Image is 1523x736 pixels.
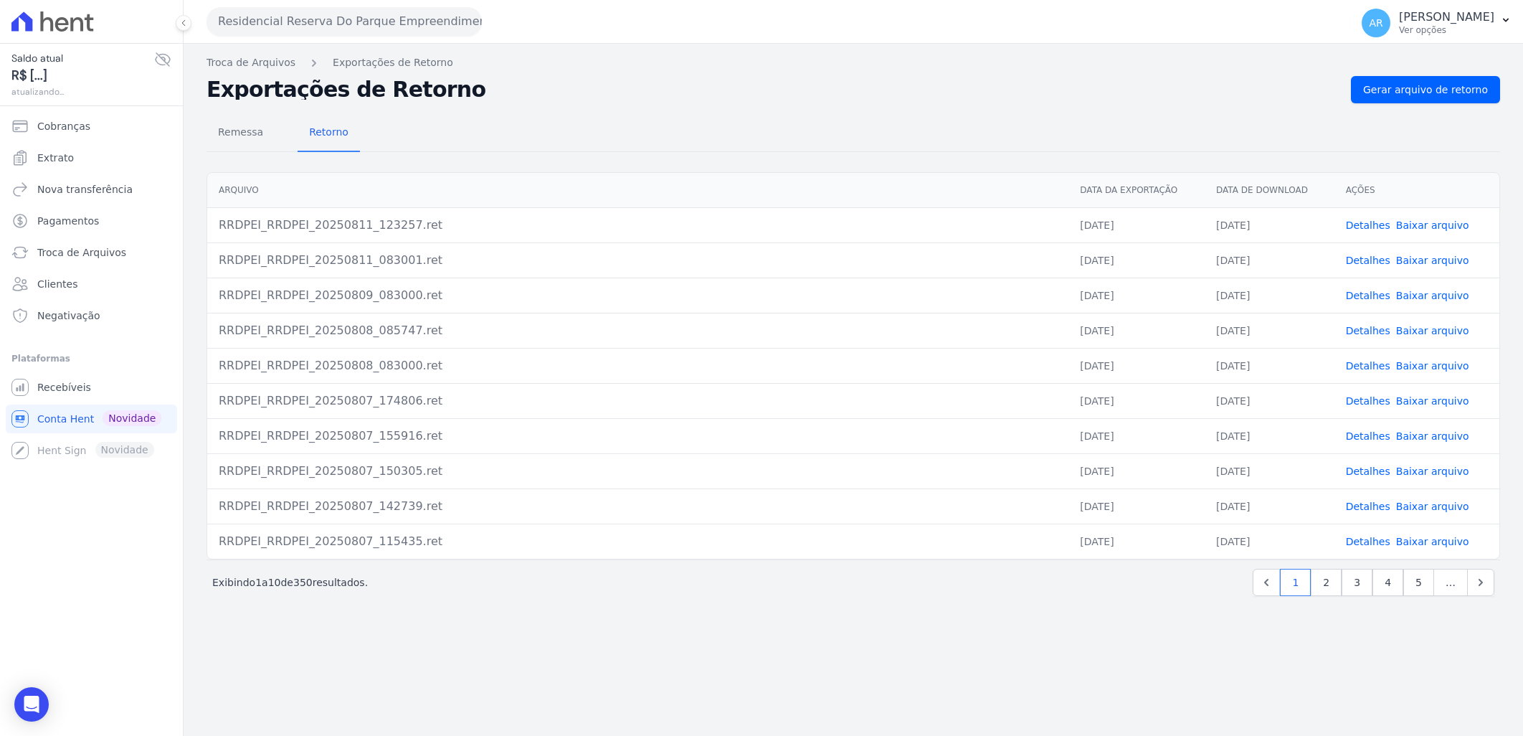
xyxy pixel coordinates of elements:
[37,151,74,165] span: Extrato
[1205,524,1334,559] td: [DATE]
[1396,430,1469,442] a: Baixar arquivo
[37,119,90,133] span: Cobranças
[37,182,133,197] span: Nova transferência
[6,207,177,235] a: Pagamentos
[6,112,177,141] a: Cobranças
[1396,220,1469,231] a: Baixar arquivo
[1396,290,1469,301] a: Baixar arquivo
[1280,569,1311,596] a: 1
[14,687,49,722] div: Open Intercom Messenger
[219,498,1057,515] div: RRDPEI_RRDPEI_20250807_142739.ret
[1346,290,1390,301] a: Detalhes
[209,118,272,146] span: Remessa
[268,577,281,588] span: 10
[1396,325,1469,336] a: Baixar arquivo
[1396,501,1469,512] a: Baixar arquivo
[219,287,1057,304] div: RRDPEI_RRDPEI_20250809_083000.ret
[1396,255,1469,266] a: Baixar arquivo
[1334,173,1499,208] th: Ações
[1311,569,1342,596] a: 2
[219,322,1057,339] div: RRDPEI_RRDPEI_20250808_085747.ret
[212,575,368,590] p: Exibindo a de resultados.
[1399,24,1494,36] p: Ver opções
[1396,466,1469,477] a: Baixar arquivo
[1068,348,1205,383] td: [DATE]
[300,118,357,146] span: Retorno
[1068,489,1205,524] td: [DATE]
[1068,418,1205,453] td: [DATE]
[6,373,177,402] a: Recebíveis
[37,245,126,260] span: Troca de Arquivos
[219,217,1057,234] div: RRDPEI_RRDPEI_20250811_123257.ret
[1369,18,1382,28] span: AR
[1205,383,1334,418] td: [DATE]
[1253,569,1280,596] a: Previous
[207,173,1068,208] th: Arquivo
[103,410,161,426] span: Novidade
[1068,278,1205,313] td: [DATE]
[255,577,262,588] span: 1
[1396,536,1469,547] a: Baixar arquivo
[1205,242,1334,278] td: [DATE]
[1346,325,1390,336] a: Detalhes
[1346,255,1390,266] a: Detalhes
[219,428,1057,445] div: RRDPEI_RRDPEI_20250807_155916.ret
[1205,418,1334,453] td: [DATE]
[207,55,1500,70] nav: Breadcrumb
[37,214,99,228] span: Pagamentos
[1363,82,1488,97] span: Gerar arquivo de retorno
[293,577,313,588] span: 350
[1346,536,1390,547] a: Detalhes
[1205,313,1334,348] td: [DATE]
[1403,569,1434,596] a: 5
[6,270,177,298] a: Clientes
[1346,501,1390,512] a: Detalhes
[219,533,1057,550] div: RRDPEI_RRDPEI_20250807_115435.ret
[11,85,154,98] span: atualizando...
[207,115,275,152] a: Remessa
[37,380,91,395] span: Recebíveis
[1068,207,1205,242] td: [DATE]
[207,80,1339,100] h2: Exportações de Retorno
[1351,76,1500,103] a: Gerar arquivo de retorno
[6,143,177,172] a: Extrato
[11,66,154,85] span: R$ [...]
[1350,3,1523,43] button: AR [PERSON_NAME] Ver opções
[1346,430,1390,442] a: Detalhes
[11,112,171,465] nav: Sidebar
[1396,360,1469,372] a: Baixar arquivo
[1346,220,1390,231] a: Detalhes
[219,392,1057,410] div: RRDPEI_RRDPEI_20250807_174806.ret
[1396,395,1469,407] a: Baixar arquivo
[1205,489,1334,524] td: [DATE]
[298,115,360,152] a: Retorno
[1346,360,1390,372] a: Detalhes
[1205,348,1334,383] td: [DATE]
[6,175,177,204] a: Nova transferência
[1399,10,1494,24] p: [PERSON_NAME]
[37,412,94,426] span: Conta Hent
[1068,242,1205,278] td: [DATE]
[1372,569,1403,596] a: 4
[1205,278,1334,313] td: [DATE]
[333,55,453,70] a: Exportações de Retorno
[6,301,177,330] a: Negativação
[37,308,100,323] span: Negativação
[6,405,177,433] a: Conta Hent Novidade
[11,51,154,66] span: Saldo atual
[1068,383,1205,418] td: [DATE]
[1342,569,1372,596] a: 3
[207,7,482,36] button: Residencial Reserva Do Parque Empreendimento Imobiliario LTDA
[207,55,295,70] a: Troca de Arquivos
[1433,569,1468,596] span: …
[1068,173,1205,208] th: Data da Exportação
[219,357,1057,374] div: RRDPEI_RRDPEI_20250808_083000.ret
[11,350,171,367] div: Plataformas
[1205,207,1334,242] td: [DATE]
[37,277,77,291] span: Clientes
[1205,173,1334,208] th: Data de Download
[219,252,1057,269] div: RRDPEI_RRDPEI_20250811_083001.ret
[1205,453,1334,489] td: [DATE]
[219,463,1057,480] div: RRDPEI_RRDPEI_20250807_150305.ret
[1346,395,1390,407] a: Detalhes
